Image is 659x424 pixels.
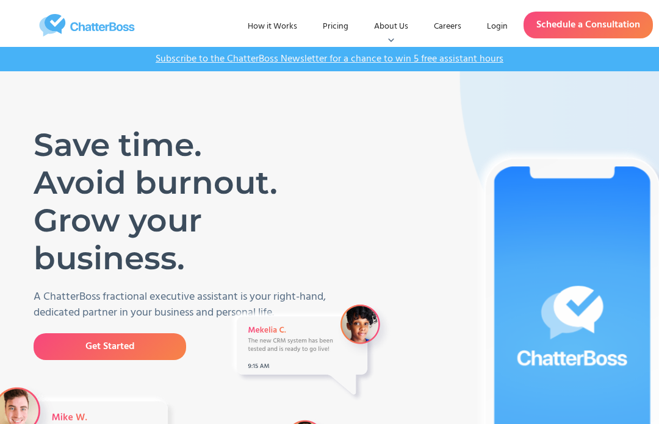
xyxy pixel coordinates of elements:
a: Careers [424,16,471,38]
a: home [6,14,168,37]
a: How it Works [238,16,307,38]
div: About Us [364,16,418,38]
a: Schedule a Consultation [524,12,653,38]
img: A Message from VA Mekelia [227,300,395,404]
a: Login [477,16,517,38]
div: About Us [374,21,408,33]
a: Pricing [313,16,358,38]
h1: Save time. Avoid burnout. Grow your business. [34,126,342,277]
p: A ChatterBoss fractional executive assistant is your right-hand, dedicated partner in your busine... [34,289,360,321]
a: Subscribe to the ChatterBoss Newsletter for a chance to win 5 free assistant hours [149,53,510,65]
a: Get Started [34,333,186,360]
